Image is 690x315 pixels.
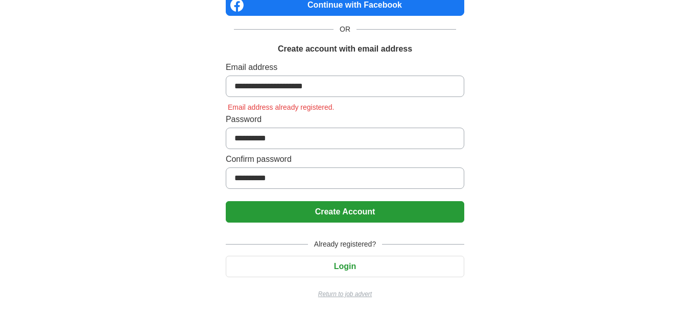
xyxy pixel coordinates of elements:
[334,24,356,35] span: OR
[278,43,412,55] h1: Create account with email address
[226,201,464,223] button: Create Account
[226,113,464,126] label: Password
[226,61,464,74] label: Email address
[226,153,464,165] label: Confirm password
[226,262,464,271] a: Login
[308,239,382,250] span: Already registered?
[226,103,337,111] span: Email address already registered.
[226,289,464,299] a: Return to job advert
[226,256,464,277] button: Login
